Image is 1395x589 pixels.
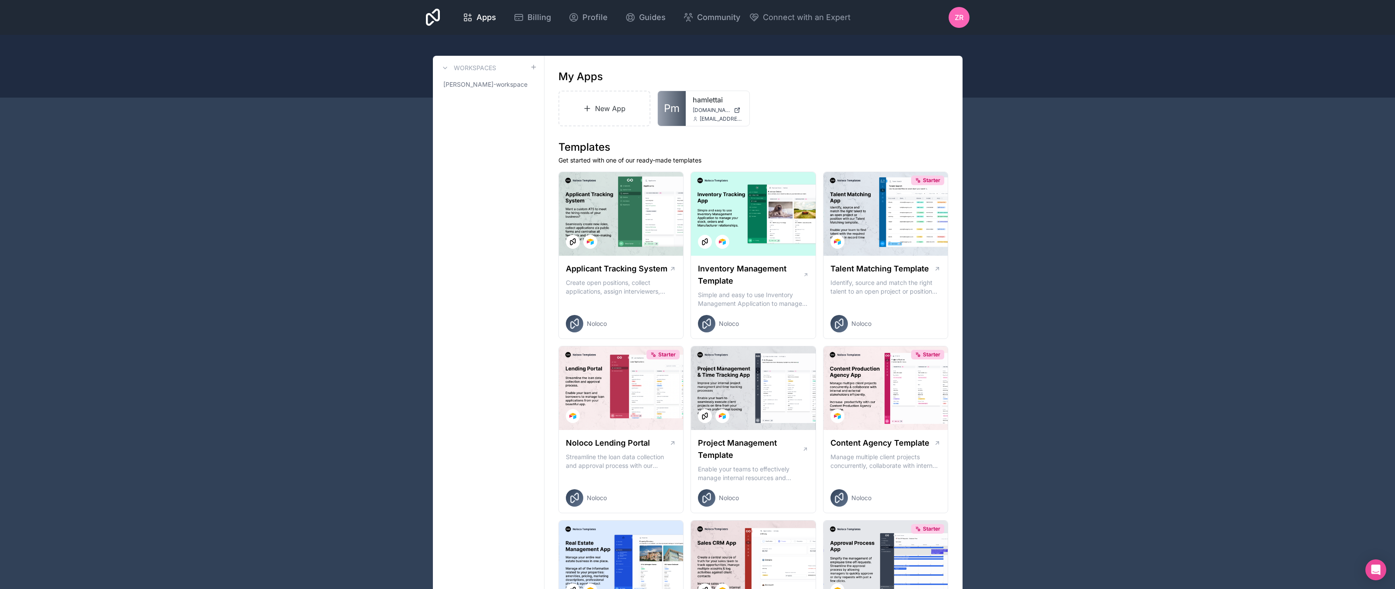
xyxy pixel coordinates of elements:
[923,351,940,358] span: Starter
[834,413,841,420] img: Airtable Logo
[830,278,941,296] p: Identify, source and match the right talent to an open project or position with our Talent Matchi...
[558,91,651,126] a: New App
[587,319,607,328] span: Noloco
[719,494,739,502] span: Noloco
[566,278,677,296] p: Create open positions, collect applications, assign interviewers, centralise candidate feedback a...
[566,453,677,470] p: Streamline the loan data collection and approval process with our Lending Portal template.
[658,91,686,126] a: Pm
[851,494,871,502] span: Noloco
[830,263,929,275] h1: Talent Matching Template
[693,95,742,105] a: hamlettai
[830,453,941,470] p: Manage multiple client projects concurrently, collaborate with internal and external stakeholders...
[676,8,747,27] a: Community
[569,413,576,420] img: Airtable Logo
[698,291,809,308] p: Simple and easy to use Inventory Management Application to manage your stock, orders and Manufact...
[923,525,940,532] span: Starter
[693,107,730,114] span: [DOMAIN_NAME]
[527,11,551,24] span: Billing
[456,8,503,27] a: Apps
[698,437,802,461] h1: Project Management Template
[923,177,940,184] span: Starter
[834,238,841,245] img: Airtable Logo
[443,80,527,89] span: [PERSON_NAME]-workspace
[587,494,607,502] span: Noloco
[700,115,742,122] span: [EMAIL_ADDRESS][DOMAIN_NAME]
[587,238,594,245] img: Airtable Logo
[1365,559,1386,580] div: Open Intercom Messenger
[719,413,726,420] img: Airtable Logo
[454,64,496,72] h3: Workspaces
[639,11,666,24] span: Guides
[955,12,963,23] span: ZR
[749,11,851,24] button: Connect with an Expert
[566,263,667,275] h1: Applicant Tracking System
[830,437,929,449] h1: Content Agency Template
[664,102,680,115] span: Pm
[558,140,949,154] h1: Templates
[558,70,603,84] h1: My Apps
[618,8,673,27] a: Guides
[698,465,809,482] p: Enable your teams to effectively manage internal resources and execute client projects on time.
[851,319,871,328] span: Noloco
[558,156,949,165] p: Get started with one of our ready-made templates
[507,8,558,27] a: Billing
[719,238,726,245] img: Airtable Logo
[561,8,615,27] a: Profile
[476,11,496,24] span: Apps
[698,263,803,287] h1: Inventory Management Template
[763,11,851,24] span: Connect with an Expert
[719,319,739,328] span: Noloco
[658,351,676,358] span: Starter
[566,437,650,449] h1: Noloco Lending Portal
[440,63,496,73] a: Workspaces
[693,107,742,114] a: [DOMAIN_NAME]
[697,11,740,24] span: Community
[440,77,537,92] a: [PERSON_NAME]-workspace
[582,11,608,24] span: Profile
